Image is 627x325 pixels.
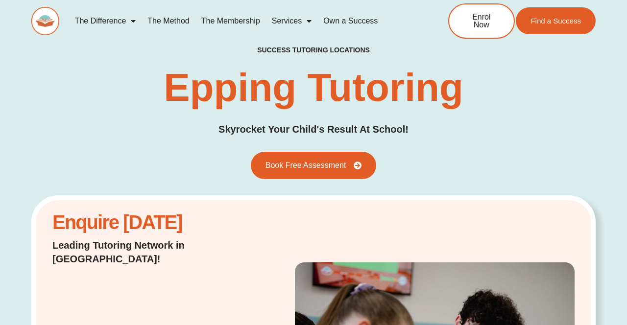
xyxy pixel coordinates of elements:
h2: Enquire [DATE] [52,216,236,229]
h2: Skyrocket Your Child's Result At School! [218,122,409,137]
h1: Epping Tutoring [164,68,463,107]
span: Enrol Now [464,13,499,29]
a: Enrol Now [448,3,515,39]
a: The Difference [69,10,142,32]
span: Book Free Assessment [265,162,346,169]
a: The Membership [195,10,266,32]
a: Book Free Assessment [251,152,377,179]
a: Find a Success [516,7,596,34]
span: Find a Success [531,17,581,24]
h2: success tutoring locations [257,46,370,53]
a: Own a Success [317,10,384,32]
a: The Method [142,10,195,32]
nav: Menu [69,10,416,32]
h2: Leading Tutoring Network in [GEOGRAPHIC_DATA]! [52,238,236,266]
a: Services [266,10,317,32]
